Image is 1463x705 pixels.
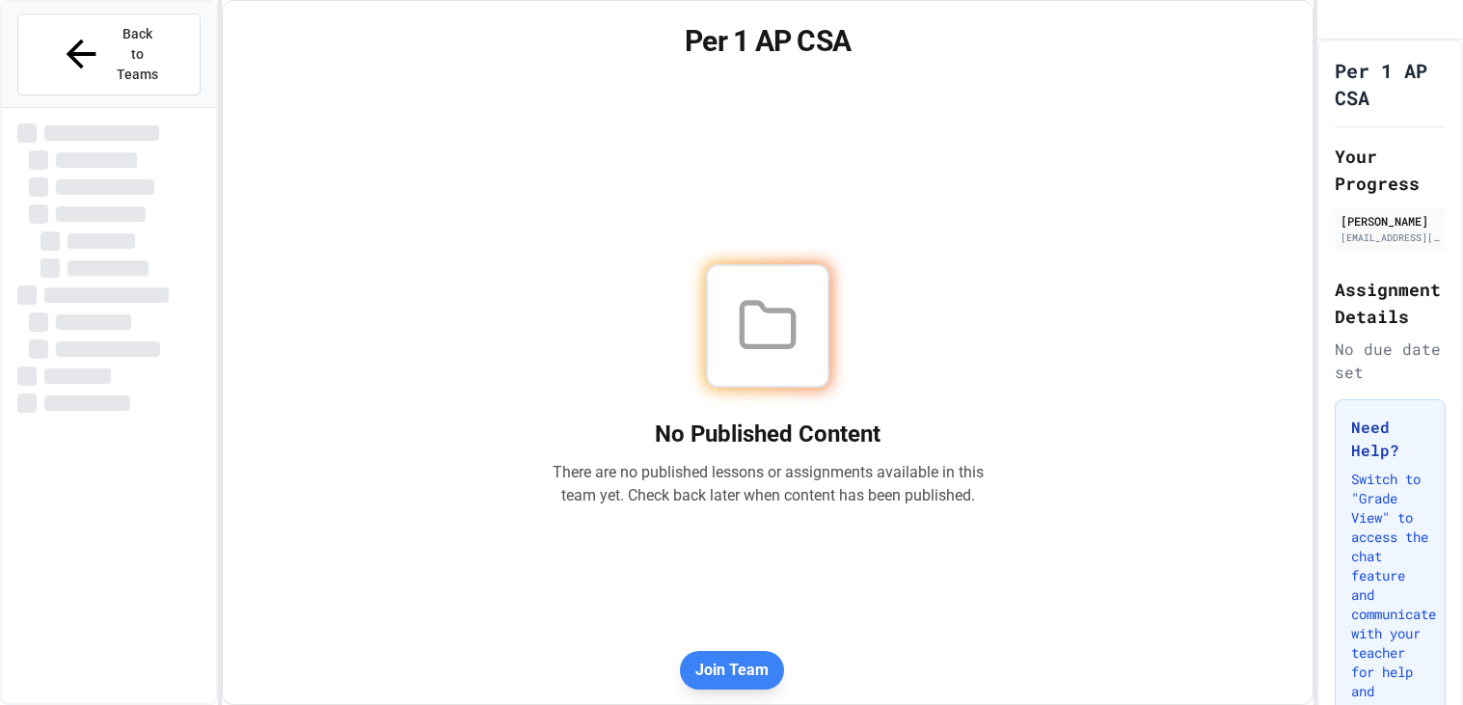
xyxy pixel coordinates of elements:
[1341,230,1440,245] div: [EMAIL_ADDRESS][DOMAIN_NAME]
[17,14,201,95] button: Back to Teams
[680,651,784,690] button: Join Team
[1335,57,1446,111] h1: Per 1 AP CSA
[552,419,984,449] h2: No Published Content
[1335,338,1446,384] div: No due date set
[1351,416,1429,462] h3: Need Help?
[1335,143,1446,197] h2: Your Progress
[115,24,160,85] span: Back to Teams
[552,461,984,507] p: There are no published lessons or assignments available in this team yet. Check back later when c...
[1341,212,1440,230] div: [PERSON_NAME]
[1335,276,1446,330] h2: Assignment Details
[246,24,1289,59] h1: Per 1 AP CSA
